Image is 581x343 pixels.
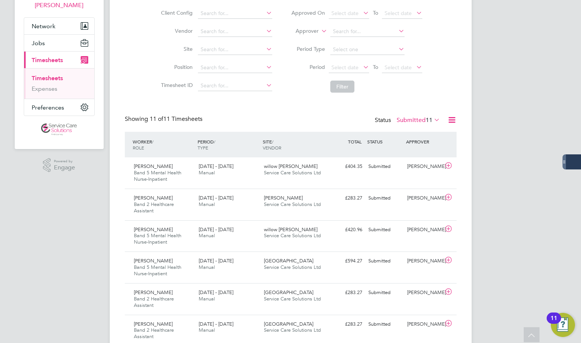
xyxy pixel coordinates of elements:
[272,139,273,145] span: /
[54,158,75,165] span: Powered by
[330,26,405,37] input: Search for...
[134,201,174,214] span: Band 2 Healthcare Assistant
[24,1,95,10] span: Samantha Dix
[404,160,443,173] div: [PERSON_NAME]
[32,40,45,47] span: Jobs
[134,163,173,169] span: [PERSON_NAME]
[32,23,55,30] span: Network
[371,62,380,72] span: To
[199,296,215,302] span: Manual
[326,224,365,236] div: £420.96
[125,115,204,123] div: Showing
[264,258,313,264] span: [GEOGRAPHIC_DATA]
[198,8,272,19] input: Search for...
[326,160,365,173] div: £404.35
[426,116,432,124] span: 11
[385,10,412,17] span: Select date
[54,165,75,171] span: Engage
[263,145,281,151] span: VENDOR
[264,163,317,169] span: willow [PERSON_NAME]
[404,318,443,331] div: [PERSON_NAME]
[199,258,233,264] span: [DATE] - [DATE]
[198,44,272,55] input: Search for...
[24,35,94,51] button: Jobs
[365,318,405,331] div: Submitted
[261,135,326,154] div: SITE
[24,99,94,116] button: Preferences
[397,116,440,124] label: Submitted
[24,52,94,68] button: Timesheets
[291,9,325,16] label: Approved On
[159,46,193,52] label: Site
[404,287,443,299] div: [PERSON_NAME]
[150,115,202,123] span: 11 Timesheets
[199,327,215,333] span: Manual
[199,169,215,176] span: Manual
[199,201,215,207] span: Manual
[32,104,64,111] span: Preferences
[264,296,321,302] span: Service Care Solutions Ltd
[264,264,321,270] span: Service Care Solutions Ltd
[264,327,321,333] span: Service Care Solutions Ltd
[365,224,405,236] div: Submitted
[330,44,405,55] input: Select one
[131,135,196,154] div: WORKER
[198,81,272,91] input: Search for...
[199,226,233,233] span: [DATE] - [DATE]
[404,255,443,267] div: [PERSON_NAME]
[365,160,405,173] div: Submitted
[214,139,215,145] span: /
[404,135,443,148] div: APPROVER
[326,255,365,267] div: £594.27
[159,82,193,88] label: Timesheet ID
[134,169,181,182] span: Band 5 Mental Health Nurse-Inpatient
[43,158,75,172] a: Powered byEngage
[264,169,321,176] span: Service Care Solutions Ltd
[134,226,173,233] span: [PERSON_NAME]
[24,68,94,99] div: Timesheets
[134,258,173,264] span: [PERSON_NAME]
[264,289,313,296] span: [GEOGRAPHIC_DATA]
[291,64,325,70] label: Period
[159,9,193,16] label: Client Config
[326,318,365,331] div: £283.27
[365,135,405,148] div: STATUS
[32,85,57,92] a: Expenses
[375,115,441,126] div: Status
[365,255,405,267] div: Submitted
[264,201,321,207] span: Service Care Solutions Ltd
[199,321,233,327] span: [DATE] - [DATE]
[41,123,77,136] img: servicecare-logo-retina.png
[159,27,193,34] label: Vendor
[285,27,319,35] label: Approver
[134,264,181,277] span: Band 5 Mental Health Nurse-Inpatient
[404,224,443,236] div: [PERSON_NAME]
[264,226,317,233] span: willow [PERSON_NAME]
[32,56,63,64] span: Timesheets
[32,75,63,82] a: Timesheets
[330,81,354,93] button: Filter
[134,296,174,308] span: Band 2 Healthcare Assistant
[331,64,359,71] span: Select date
[152,139,153,145] span: /
[134,289,173,296] span: [PERSON_NAME]
[326,287,365,299] div: £283.27
[291,46,325,52] label: Period Type
[134,232,181,245] span: Band 5 Mental Health Nurse-Inpatient
[199,264,215,270] span: Manual
[264,195,303,201] span: [PERSON_NAME]
[159,64,193,70] label: Position
[134,321,173,327] span: [PERSON_NAME]
[198,26,272,37] input: Search for...
[134,327,174,340] span: Band 2 Healthcare Assistant
[550,318,557,328] div: 11
[371,8,380,18] span: To
[365,287,405,299] div: Submitted
[199,289,233,296] span: [DATE] - [DATE]
[198,63,272,73] input: Search for...
[150,115,163,123] span: 11 of
[331,10,359,17] span: Select date
[199,163,233,169] span: [DATE] - [DATE]
[24,18,94,34] button: Network
[326,192,365,204] div: £283.27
